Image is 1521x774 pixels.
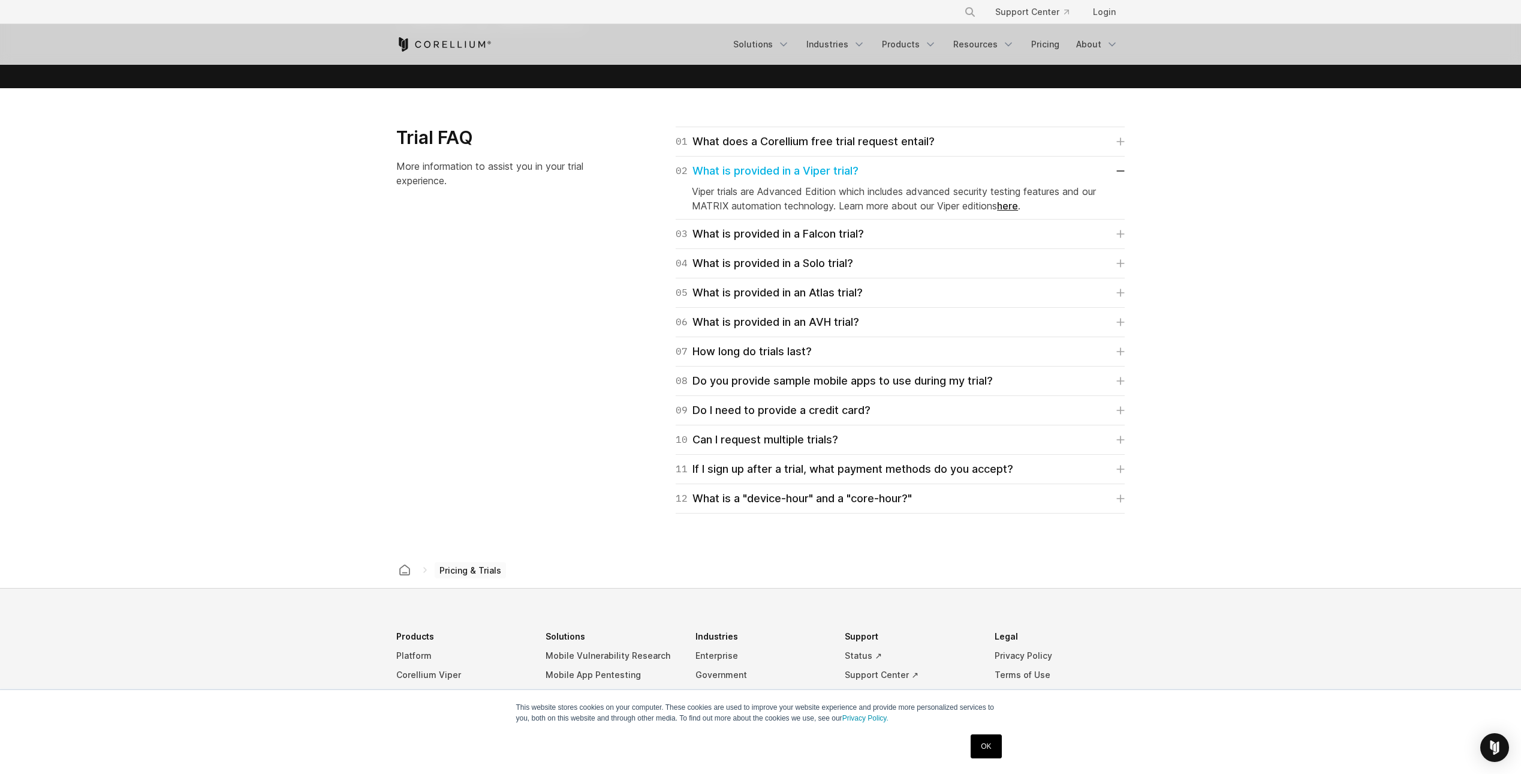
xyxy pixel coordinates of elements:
a: Mobile App DevOps [546,685,676,704]
a: Solutions [726,34,797,55]
a: Hardware [695,685,826,704]
a: About [1069,34,1125,55]
div: How long do trials last? [676,343,812,360]
span: 07 [676,343,688,360]
a: 02What is provided in a Viper trial? [676,163,1125,179]
a: OK [971,734,1001,758]
a: here [997,200,1018,212]
a: Platform [396,646,527,665]
div: What is provided in a Falcon trial? [676,226,864,242]
p: Viper trials are Advanced Edition which includes advanced security testing features and our MATRI... [692,184,1109,213]
h3: Trial FAQ [396,127,607,149]
a: Status ↗ [845,646,975,665]
span: 08 [676,373,688,389]
button: Search [959,1,981,23]
div: What is a "device-hour" and a "core-hour?" [676,490,912,507]
span: 09 [676,402,688,419]
a: Government [695,665,826,685]
span: 04 [676,255,688,272]
div: Do I need to provide a credit card? [676,402,871,419]
a: Support Center ↗ [845,665,975,685]
a: Industries [799,34,872,55]
div: Navigation Menu [726,34,1125,55]
span: 01 [676,133,688,150]
p: This website stores cookies on your computer. These cookies are used to improve your website expe... [516,702,1005,724]
a: Mobile Vulnerability Research [546,646,676,665]
a: Resources [946,34,1022,55]
a: 12What is a "device-hour" and a "core-hour?" [676,490,1125,507]
a: 01What does a Corellium free trial request entail? [676,133,1125,150]
a: Support Center [986,1,1079,23]
span: 11 [676,461,688,478]
p: More information to assist you in your trial experience. [396,159,607,188]
a: 06What is provided in an AVH trial? [676,314,1125,331]
a: 11If I sign up after a trial, what payment methods do you accept? [676,461,1125,478]
a: Chat with a human [845,685,975,704]
a: Intellectual Property [995,685,1125,704]
div: What does a Corellium free trial request entail? [676,133,935,150]
a: 10Can I request multiple trials? [676,431,1125,448]
div: What is provided in an Atlas trial? [676,284,863,301]
div: If I sign up after a trial, what payment methods do you accept? [676,461,1013,478]
div: What is provided in a Viper trial? [676,163,859,179]
a: Corellium Falcon [396,685,527,704]
span: 02 [676,163,688,179]
div: What is provided in a Solo trial? [676,255,853,272]
a: 05What is provided in an Atlas trial? [676,284,1125,301]
a: 07How long do trials last? [676,343,1125,360]
a: Login [1083,1,1125,23]
div: What is provided in an AVH trial? [676,314,859,331]
a: 08Do you provide sample mobile apps to use during my trial? [676,373,1125,389]
a: Mobile App Pentesting [546,665,676,685]
a: 09Do I need to provide a credit card? [676,402,1125,419]
span: 10 [676,431,688,448]
a: 04What is provided in a Solo trial? [676,255,1125,272]
a: Products [875,34,944,55]
div: Open Intercom Messenger [1480,733,1509,762]
span: 12 [676,490,688,507]
span: 06 [676,314,688,331]
span: Pricing & Trials [435,562,506,579]
span: 03 [676,226,688,242]
a: Corellium home [394,562,415,578]
a: Corellium Viper [396,665,527,685]
a: Pricing [1024,34,1067,55]
a: Privacy Policy [995,646,1125,665]
a: Privacy Policy. [842,714,888,722]
div: Can I request multiple trials? [676,431,838,448]
div: Navigation Menu [950,1,1125,23]
a: 03What is provided in a Falcon trial? [676,226,1125,242]
a: Corellium Home [396,37,492,52]
div: Do you provide sample mobile apps to use during my trial? [676,373,993,389]
a: Terms of Use [995,665,1125,685]
a: Enterprise [695,646,826,665]
span: 05 [676,284,688,301]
